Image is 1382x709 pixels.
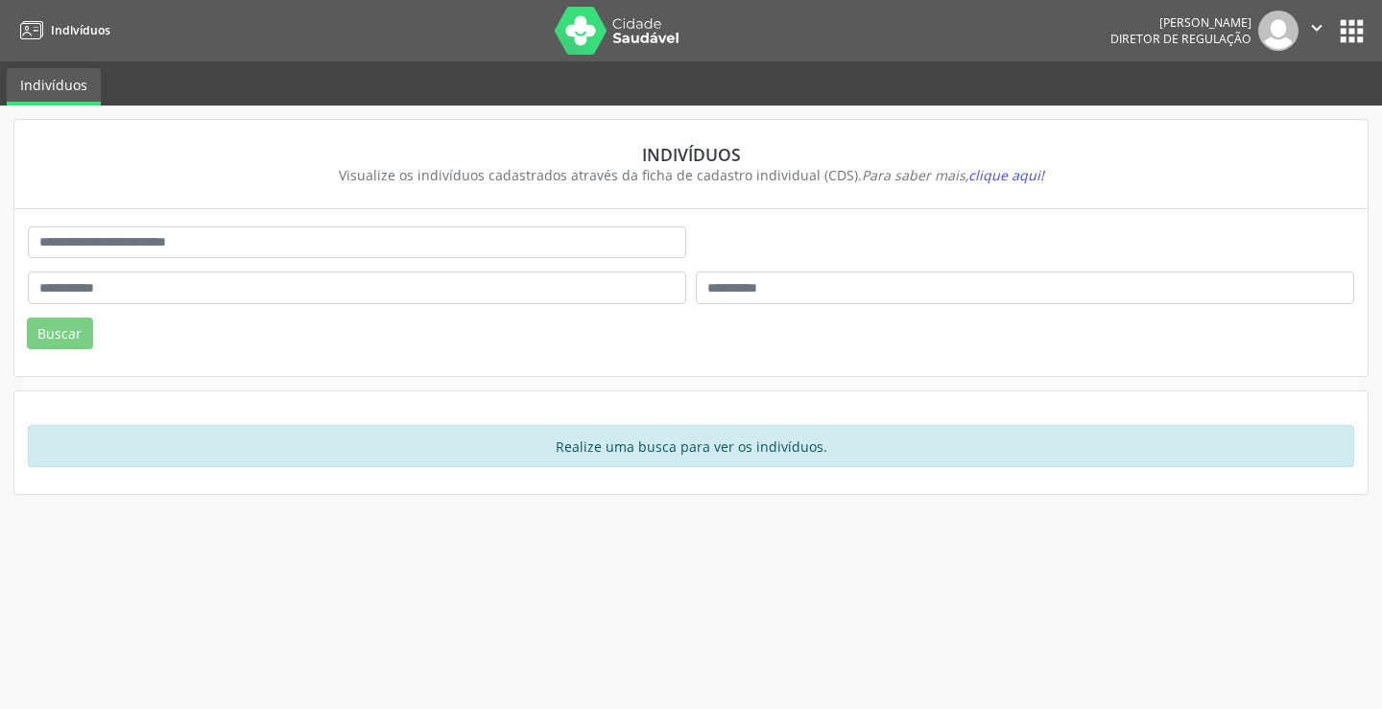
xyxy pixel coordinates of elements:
[27,318,93,350] button: Buscar
[41,165,1341,185] div: Visualize os indivíduos cadastrados através da ficha de cadastro individual (CDS).
[1258,11,1299,51] img: img
[13,14,110,46] a: Indivíduos
[968,166,1044,184] span: clique aqui!
[862,166,1044,184] i: Para saber mais,
[1110,14,1251,31] div: [PERSON_NAME]
[28,425,1354,467] div: Realize uma busca para ver os indivíduos.
[7,68,101,106] a: Indivíduos
[51,22,110,38] span: Indivíduos
[1335,14,1369,48] button: apps
[1110,31,1251,47] span: Diretor de regulação
[41,144,1341,165] div: Indivíduos
[1306,17,1327,38] i: 
[1299,11,1335,51] button: 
